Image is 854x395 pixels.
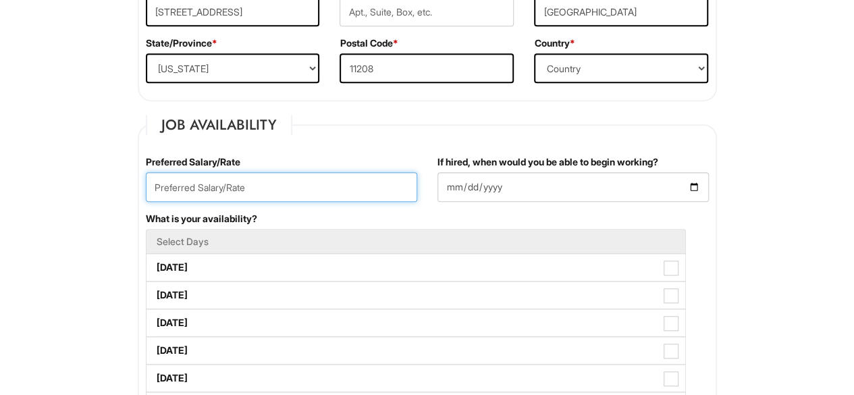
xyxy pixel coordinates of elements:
label: What is your availability? [146,212,257,226]
label: Country [534,36,575,50]
label: [DATE] [146,309,685,336]
input: Preferred Salary/Rate [146,172,417,202]
input: Postal Code [340,53,514,83]
label: Postal Code [340,36,398,50]
select: Country [534,53,708,83]
label: [DATE] [146,365,685,392]
label: Preferred Salary/Rate [146,155,240,169]
label: If hired, when would you be able to begin working? [437,155,658,169]
select: State/Province [146,53,320,83]
label: State/Province [146,36,217,50]
label: [DATE] [146,282,685,309]
legend: Job Availability [146,115,292,135]
label: [DATE] [146,254,685,281]
h5: Select Days [157,236,675,246]
label: [DATE] [146,337,685,364]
